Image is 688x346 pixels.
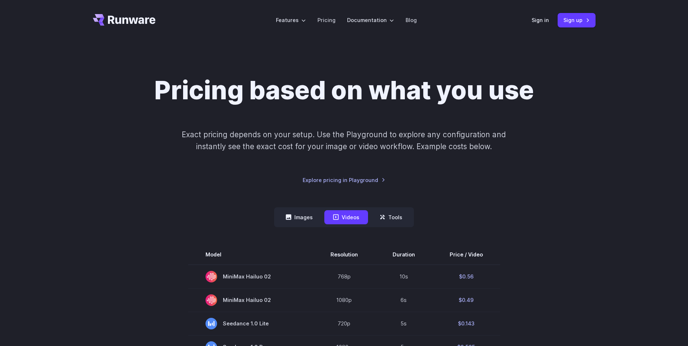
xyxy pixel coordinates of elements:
a: Sign in [532,16,549,24]
td: 5s [375,312,432,335]
th: Price / Video [432,245,500,265]
th: Duration [375,245,432,265]
td: 720p [313,312,375,335]
td: 6s [375,288,432,312]
label: Documentation [347,16,394,24]
td: $0.56 [432,265,500,289]
th: Model [188,245,313,265]
a: Pricing [317,16,336,24]
span: MiniMax Hailuo 02 [205,294,296,306]
a: Blog [406,16,417,24]
span: Seedance 1.0 Lite [205,318,296,329]
td: $0.49 [432,288,500,312]
td: 10s [375,265,432,289]
a: Sign up [558,13,596,27]
label: Features [276,16,306,24]
td: 1080p [313,288,375,312]
span: MiniMax Hailuo 02 [205,271,296,282]
button: Images [277,210,321,224]
td: $0.143 [432,312,500,335]
button: Tools [371,210,411,224]
td: 768p [313,265,375,289]
th: Resolution [313,245,375,265]
a: Explore pricing in Playground [303,176,385,184]
button: Videos [324,210,368,224]
a: Go to / [93,14,156,26]
h1: Pricing based on what you use [154,75,534,105]
p: Exact pricing depends on your setup. Use the Playground to explore any configuration and instantl... [168,129,520,153]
